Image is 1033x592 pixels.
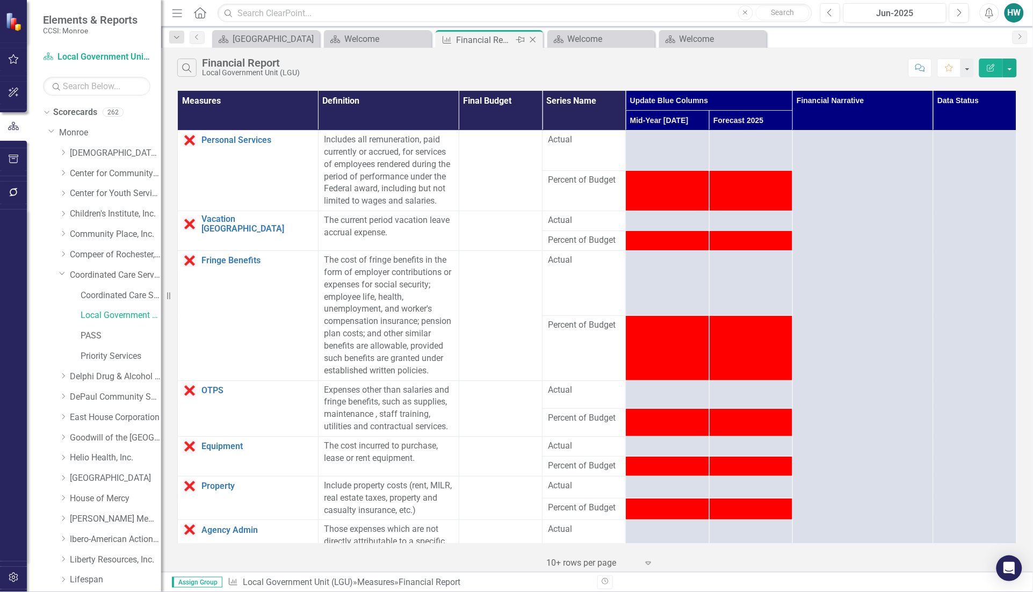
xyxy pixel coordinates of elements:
[201,481,313,491] a: Property
[626,131,709,171] td: Double-Click to Edit
[709,131,792,171] td: Double-Click to Edit
[70,513,161,525] a: [PERSON_NAME] Memorial Institute, Inc.
[709,476,792,498] td: Double-Click to Edit
[172,577,222,588] span: Assign Group
[81,290,161,302] a: Coordinated Care Services Inc. (MCOMH Internal)
[81,350,161,363] a: Priority Services
[218,4,812,23] input: Search ClearPoint...
[5,12,24,31] img: ClearPoint Strategy
[201,525,313,535] a: Agency Admin
[70,472,161,485] a: [GEOGRAPHIC_DATA]
[662,32,764,46] a: Welcome
[201,386,313,395] a: OTPS
[324,384,453,433] p: Expenses other than salaries and fringe benefits, such as supplies, maintenance , staff training,...
[318,380,459,436] td: Double-Click to Edit
[543,520,626,579] td: Double-Click to Edit
[543,251,626,316] td: Double-Click to Edit
[215,32,317,46] a: [GEOGRAPHIC_DATA]
[626,476,709,498] td: Double-Click to Edit
[626,251,709,316] td: Double-Click to Edit
[183,384,196,397] img: Data Error
[43,26,138,35] small: CCSI: Monroe
[70,187,161,200] a: Center for Youth Services, Inc.
[324,480,453,517] div: Include property costs (rent, MILR, real estate taxes, property and casualty insurance, etc.)
[456,33,514,47] div: Financial Report
[327,32,429,46] a: Welcome
[543,436,626,456] td: Double-Click to Edit
[183,480,196,493] img: Data Error
[178,476,319,520] td: Double-Click to Edit Right Click for Context Menu
[70,493,161,505] a: House of Mercy
[847,7,943,20] div: Jun-2025
[178,436,319,476] td: Double-Click to Edit Right Click for Context Menu
[548,214,620,227] span: Actual
[70,533,161,546] a: Ibero-American Action League, Inc.
[709,380,792,408] td: Double-Click to Edit
[243,577,353,587] a: Local Government Unit (LGU)
[680,32,764,46] div: Welcome
[709,436,792,456] td: Double-Click to Edit
[183,254,196,267] img: Data Error
[626,436,709,456] td: Double-Click to Edit
[344,32,429,46] div: Welcome
[548,384,620,396] span: Actual
[843,3,947,23] button: Jun-2025
[81,309,161,322] a: Local Government Unit (LGU)
[709,251,792,316] td: Double-Click to Edit
[178,251,319,380] td: Double-Click to Edit Right Click for Context Menu
[318,251,459,380] td: Double-Click to Edit
[626,211,709,231] td: Double-Click to Edit
[228,576,589,589] div: » »
[43,51,150,63] a: Local Government Unit (LGU)
[318,476,459,520] td: Double-Click to Edit
[70,432,161,444] a: Goodwill of the [GEOGRAPHIC_DATA]
[70,554,161,566] a: Liberty Resources, Inc.
[324,134,453,207] div: Includes all remuneration, paid currently or accrued, for services of employees rendered during t...
[548,480,620,492] span: Actual
[70,269,161,281] a: Coordinated Care Services Inc.
[548,502,620,514] span: Percent of Budget
[53,106,97,119] a: Scorecards
[103,108,124,117] div: 262
[550,32,652,46] a: Welcome
[626,520,709,579] td: Double-Click to Edit
[626,380,709,408] td: Double-Click to Edit
[324,440,453,465] div: The cost incurred to purchase, lease or rent equipment.
[178,380,319,436] td: Double-Click to Edit Right Click for Context Menu
[43,13,138,26] span: Elements & Reports
[59,127,161,139] a: Monroe
[1005,3,1024,23] div: HW
[548,134,620,146] span: Actual
[70,371,161,383] a: Delphi Drug & Alcohol Council
[548,523,620,536] span: Actual
[996,555,1022,581] div: Open Intercom Messenger
[70,574,161,586] a: Lifespan
[399,577,460,587] div: Financial Report
[543,380,626,408] td: Double-Click to Edit
[183,523,196,536] img: Data Error
[548,234,620,247] span: Percent of Budget
[201,135,313,145] a: Personal Services
[568,32,652,46] div: Welcome
[70,249,161,261] a: Compeer of Rochester, Inc.
[70,168,161,180] a: Center for Community Alternatives
[324,214,453,239] div: The current period vacation leave accrual expense.
[201,214,313,233] a: Vacation [GEOGRAPHIC_DATA]
[43,77,150,96] input: Search Below...
[178,131,319,211] td: Double-Click to Edit Right Click for Context Menu
[771,8,794,17] span: Search
[357,577,394,587] a: Measures
[324,254,453,377] div: The cost of fringe benefits in the form of employer contributions or expenses for social security...
[548,460,620,472] span: Percent of Budget
[70,208,161,220] a: Children's Institute, Inc.
[709,520,792,579] td: Double-Click to Edit
[548,254,620,266] span: Actual
[70,147,161,160] a: [DEMOGRAPHIC_DATA] Charities Family & Community Services
[318,436,459,476] td: Double-Click to Edit
[70,391,161,403] a: DePaul Community Services, lnc.
[548,440,620,452] span: Actual
[548,174,620,186] span: Percent of Budget
[81,330,161,342] a: PASS
[201,256,313,265] a: Fringe Benefits
[70,411,161,424] a: East House Corporation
